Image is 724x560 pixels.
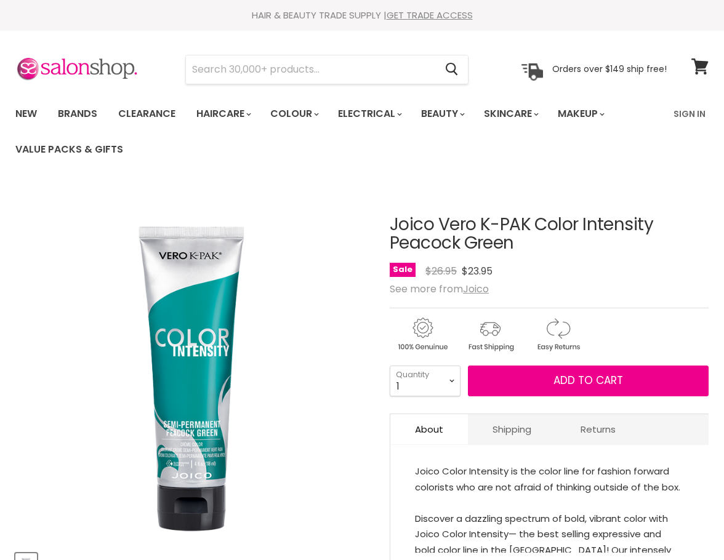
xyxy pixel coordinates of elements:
a: Skincare [475,101,546,127]
p: Orders over $149 ship free! [552,63,667,74]
div: Joico Color Intensity is the color line for fashion forward colorists who are not afraid of think... [415,463,684,553]
input: Search [186,55,435,84]
a: Beauty [412,101,472,127]
a: Makeup [549,101,612,127]
a: Brands [49,101,107,127]
img: Joico Vero K-PAK Color Intensity Peacock Green [75,185,313,542]
a: About [390,414,468,444]
button: Search [435,55,468,84]
button: Add to cart [468,366,709,396]
a: Joico [463,282,489,296]
form: Product [185,55,469,84]
a: New [6,101,46,127]
span: Add to cart [553,373,623,388]
a: Value Packs & Gifts [6,137,132,162]
span: $23.95 [462,264,493,278]
h1: Joico Vero K-PAK Color Intensity Peacock Green [390,215,709,254]
a: Colour [261,101,326,127]
a: Electrical [329,101,409,127]
a: Clearance [109,101,185,127]
ul: Main menu [6,96,666,167]
a: Returns [556,414,640,444]
span: See more from [390,282,489,296]
a: Haircare [187,101,259,127]
img: returns.gif [525,316,590,353]
div: Joico Vero K-PAK Color Intensity Peacock Green image. Click or Scroll to Zoom. [15,185,372,542]
a: Shipping [468,414,556,444]
span: $26.95 [425,264,457,278]
img: genuine.gif [390,316,455,353]
select: Quantity [390,366,461,396]
span: Sale [390,263,416,277]
a: GET TRADE ACCESS [387,9,473,22]
img: shipping.gif [457,316,523,353]
a: Sign In [666,101,713,127]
